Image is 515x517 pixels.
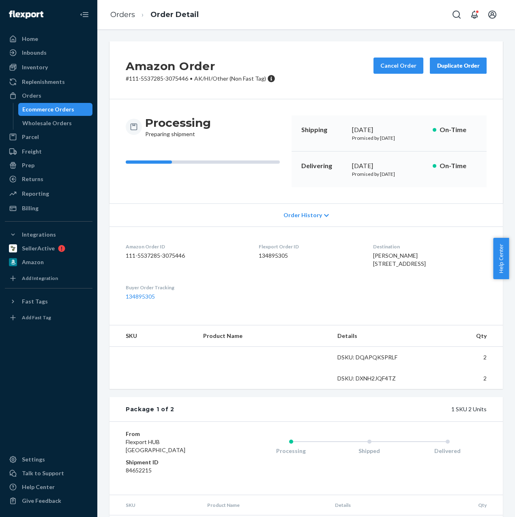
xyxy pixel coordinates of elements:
[110,10,135,19] a: Orders
[109,495,201,515] th: SKU
[259,243,360,250] dt: Flexport Order ID
[18,103,93,116] a: Ecommerce Orders
[328,495,415,515] th: Details
[5,61,92,74] a: Inventory
[408,447,487,455] div: Delivered
[22,297,48,305] div: Fast Tags
[9,11,43,19] img: Flexport logo
[252,447,330,455] div: Processing
[22,231,56,239] div: Integrations
[5,295,92,308] button: Fast Tags
[5,228,92,241] button: Integrations
[22,204,39,212] div: Billing
[5,187,92,200] a: Reporting
[22,175,43,183] div: Returns
[201,495,328,515] th: Product Name
[352,135,426,141] p: Promised by [DATE]
[22,147,42,156] div: Freight
[283,211,322,219] span: Order History
[126,243,246,250] dt: Amazon Order ID
[5,467,92,480] a: Talk to Support
[448,6,465,23] button: Open Search Box
[5,145,92,158] a: Freight
[22,63,48,71] div: Inventory
[493,238,509,279] button: Help Center
[259,252,360,260] dd: 134895305
[466,6,483,23] button: Open notifications
[373,58,423,74] button: Cancel Order
[22,105,74,113] div: Ecommerce Orders
[418,347,503,368] td: 2
[22,119,72,127] div: Wholesale Orders
[22,190,49,198] div: Reporting
[5,130,92,143] a: Parcel
[76,6,92,23] button: Close Navigation
[5,311,92,324] a: Add Fast Tag
[5,272,92,285] a: Add Integration
[352,125,426,135] div: [DATE]
[22,497,61,505] div: Give Feedback
[330,447,408,455] div: Shipped
[126,438,185,453] span: Flexport HUB [GEOGRAPHIC_DATA]
[352,171,426,177] p: Promised by [DATE]
[418,368,503,389] td: 2
[5,202,92,215] a: Billing
[150,10,199,19] a: Order Detail
[22,49,47,57] div: Inbounds
[194,75,266,82] span: AK/HI/Other (Non Fast Tag)
[301,161,345,171] p: Delivering
[126,252,246,260] dd: 111-5537285-3075446
[22,258,44,266] div: Amazon
[352,161,426,171] div: [DATE]
[430,58,487,74] button: Duplicate Order
[5,256,92,269] a: Amazon
[22,244,55,252] div: SellerActive
[5,242,92,255] a: SellerActive
[197,325,331,347] th: Product Name
[5,481,92,493] a: Help Center
[22,133,39,141] div: Parcel
[418,325,503,347] th: Qty
[126,405,174,413] div: Package 1 of 2
[5,159,92,172] a: Prep
[22,78,65,86] div: Replenishments
[337,374,411,382] div: DSKU: DXNH2JQF4TZ
[126,58,275,75] h2: Amazon Order
[22,35,38,43] div: Home
[126,284,246,291] dt: Buyer Order Tracking
[22,161,34,169] div: Prep
[5,173,92,186] a: Returns
[440,161,477,171] p: On-Time
[331,325,417,347] th: Details
[145,115,211,138] div: Preparing shipment
[5,89,92,102] a: Orders
[190,75,193,82] span: •
[145,115,211,130] h3: Processing
[5,494,92,507] button: Give Feedback
[373,252,426,267] span: [PERSON_NAME] [STREET_ADDRESS]
[5,453,92,466] a: Settings
[174,405,487,413] div: 1 SKU 2 Units
[415,495,503,515] th: Qty
[22,314,51,321] div: Add Fast Tag
[373,243,487,250] dt: Destination
[301,125,345,135] p: Shipping
[437,62,480,70] div: Duplicate Order
[126,430,219,438] dt: From
[22,92,41,100] div: Orders
[440,125,477,135] p: On-Time
[22,455,45,464] div: Settings
[484,6,500,23] button: Open account menu
[5,46,92,59] a: Inbounds
[18,117,93,130] a: Wholesale Orders
[22,275,58,282] div: Add Integration
[5,32,92,45] a: Home
[109,325,197,347] th: SKU
[337,353,411,361] div: DSKU: DQAPQKSPRLF
[126,293,155,300] a: 134895305
[104,3,205,27] ol: breadcrumbs
[126,466,219,474] dd: 84652215
[126,458,219,466] dt: Shipment ID
[22,469,64,477] div: Talk to Support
